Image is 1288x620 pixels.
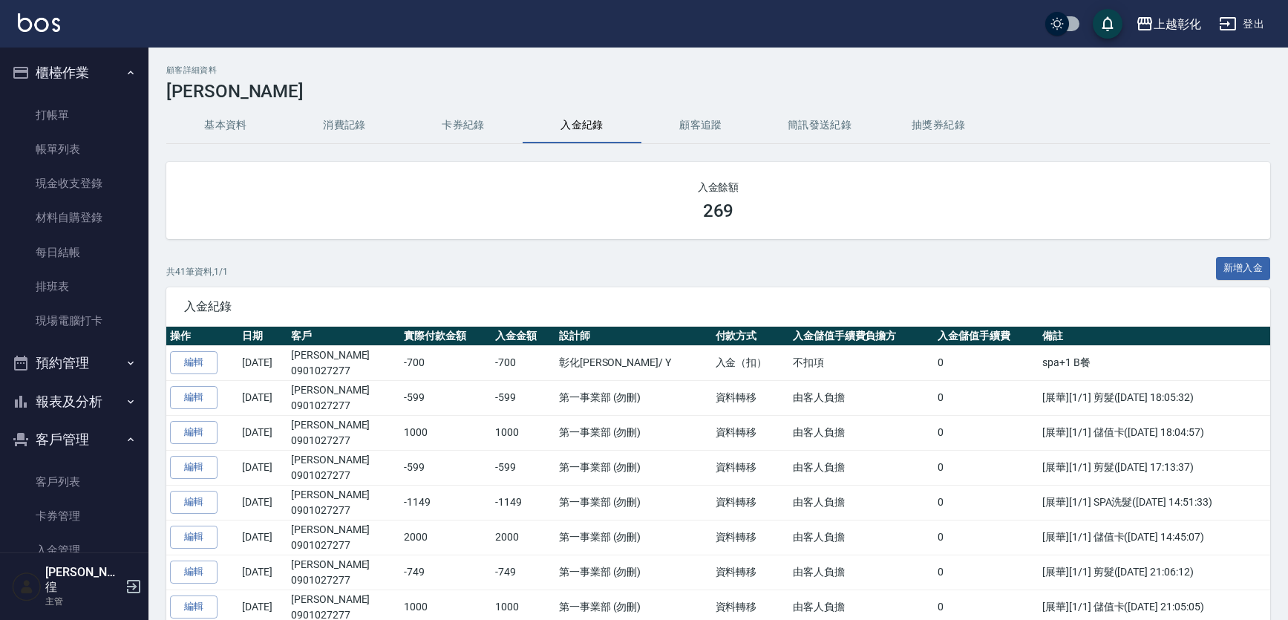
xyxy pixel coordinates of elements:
[555,327,712,346] th: 設計師
[238,555,287,590] td: [DATE]
[491,555,555,590] td: -749
[238,485,287,520] td: [DATE]
[703,200,734,221] h3: 269
[789,555,935,590] td: 由客人負擔
[291,572,396,588] p: 0901027277
[934,485,1039,520] td: 0
[6,382,143,421] button: 報表及分析
[291,538,396,553] p: 0901027277
[287,415,400,450] td: [PERSON_NAME]
[712,345,789,380] td: 入金（扣）
[789,485,935,520] td: 由客人負擔
[1216,257,1271,280] button: 新增入金
[238,415,287,450] td: [DATE]
[238,450,287,485] td: [DATE]
[712,450,789,485] td: 資料轉移
[555,555,712,590] td: 第一事業部 (勿刪)
[170,561,218,584] a: 編輯
[934,450,1039,485] td: 0
[400,520,491,555] td: 2000
[400,555,491,590] td: -749
[291,433,396,448] p: 0901027277
[760,108,879,143] button: 簡訊發送紀錄
[6,344,143,382] button: 預約管理
[170,351,218,374] a: 編輯
[45,565,121,595] h5: [PERSON_NAME]徨
[712,415,789,450] td: 資料轉移
[491,380,555,415] td: -599
[789,520,935,555] td: 由客人負擔
[934,345,1039,380] td: 0
[789,415,935,450] td: 由客人負擔
[491,345,555,380] td: -700
[238,327,287,346] th: 日期
[789,380,935,415] td: 由客人負擔
[287,520,400,555] td: [PERSON_NAME]
[6,465,143,499] a: 客戶列表
[712,520,789,555] td: 資料轉移
[491,485,555,520] td: -1149
[170,386,218,409] a: 編輯
[1039,555,1270,590] td: [展華][1/1] 剪髮([DATE] 21:06:12)
[1039,380,1270,415] td: [展華][1/1] 剪髮([DATE] 18:05:32)
[6,533,143,567] a: 入金管理
[934,520,1039,555] td: 0
[45,595,121,608] p: 主管
[6,235,143,270] a: 每日結帳
[166,108,285,143] button: 基本資料
[491,520,555,555] td: 2000
[184,180,1252,195] h2: 入金餘額
[523,108,641,143] button: 入金紀錄
[400,415,491,450] td: 1000
[287,327,400,346] th: 客戶
[641,108,760,143] button: 顧客追蹤
[12,572,42,601] img: Person
[1039,485,1270,520] td: [展華][1/1] SPA洗髮([DATE] 14:51:33)
[287,450,400,485] td: [PERSON_NAME]
[238,345,287,380] td: [DATE]
[1039,415,1270,450] td: [展華][1/1] 儲值卡([DATE] 18:04:57)
[555,520,712,555] td: 第一事業部 (勿刪)
[291,468,396,483] p: 0901027277
[170,491,218,514] a: 編輯
[1039,345,1270,380] td: spa+1 B餐
[879,108,998,143] button: 抽獎券紀錄
[934,415,1039,450] td: 0
[712,380,789,415] td: 資料轉移
[1093,9,1122,39] button: save
[238,520,287,555] td: [DATE]
[934,380,1039,415] td: 0
[491,450,555,485] td: -599
[170,595,218,619] a: 編輯
[287,345,400,380] td: [PERSON_NAME]
[400,345,491,380] td: -700
[6,420,143,459] button: 客戶管理
[789,450,935,485] td: 由客人負擔
[287,485,400,520] td: [PERSON_NAME]
[934,327,1039,346] th: 入金儲值手續費
[166,81,1270,102] h3: [PERSON_NAME]
[491,327,555,346] th: 入金金額
[6,200,143,235] a: 材料自購登錄
[18,13,60,32] img: Logo
[400,485,491,520] td: -1149
[789,345,935,380] td: 不扣項
[6,166,143,200] a: 現金收支登錄
[555,450,712,485] td: 第一事業部 (勿刪)
[6,53,143,92] button: 櫃檯作業
[238,380,287,415] td: [DATE]
[6,270,143,304] a: 排班表
[291,503,396,518] p: 0901027277
[287,555,400,590] td: [PERSON_NAME]
[555,345,712,380] td: 彰化[PERSON_NAME] / Y
[291,398,396,414] p: 0901027277
[712,555,789,590] td: 資料轉移
[555,415,712,450] td: 第一事業部 (勿刪)
[1154,15,1201,33] div: 上越彰化
[287,380,400,415] td: [PERSON_NAME]
[6,304,143,338] a: 現場電腦打卡
[166,265,228,278] p: 共 41 筆資料, 1 / 1
[170,421,218,444] a: 編輯
[712,485,789,520] td: 資料轉移
[285,108,404,143] button: 消費記錄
